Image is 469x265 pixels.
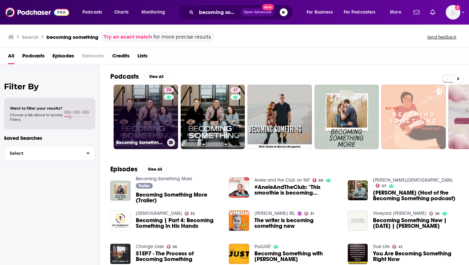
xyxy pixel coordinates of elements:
[313,178,323,182] a: 60
[153,33,211,41] span: for more precise results
[254,251,340,262] a: Becoming Something with Jonathan Pokluda
[241,8,274,16] button: Open AdvancedNew
[8,50,14,64] a: All
[411,7,422,18] a: Show notifications dropdown
[136,192,221,203] a: Becoming Something More (Trailer)
[141,8,165,17] span: Monitoring
[110,181,131,201] img: Becoming Something More (Trailer)
[114,85,178,149] a: 70Becoming Something with [PERSON_NAME]
[373,251,458,262] a: You Are Becoming Something Right Now
[429,212,439,216] a: 26
[82,50,104,64] span: Networks
[52,50,74,64] a: Episodes
[427,7,438,18] a: Show notifications dropdown
[373,190,458,201] a: JP Pokluda (Host of the Becoming Something podcast)
[136,244,164,249] a: Change Lives
[4,82,95,91] h2: Filter By
[373,218,458,229] a: Becoming Something New | July 24, 2022 | Tyler Garvey
[390,8,401,17] span: More
[104,33,152,41] a: Try an exact match
[446,5,460,20] img: User Profile
[22,50,45,64] a: Podcasts
[114,8,129,17] span: Charts
[425,34,458,40] button: Send feedback
[167,245,177,249] a: 36
[112,50,130,64] a: Credits
[307,8,333,17] span: For Business
[184,5,300,20] div: Search podcasts, credits, & more...
[110,244,131,264] img: S1EP7 - The Process of Becoming Something
[116,140,164,145] h3: Becoming Something with [PERSON_NAME]
[110,165,138,173] h2: Episodes
[229,177,249,198] img: #AneleAndTheClub: "This smoothie is becoming something special!"
[229,244,249,264] img: Becoming Something with Jonathan Pokluda
[310,212,314,215] span: 31
[22,34,39,40] h3: Search
[339,7,385,18] button: open menu
[446,5,460,20] button: Show profile menu
[254,251,340,262] span: Becoming Something with [PERSON_NAME]
[110,211,131,231] img: Becoming | Part 4: Becoming Something In His Hands
[385,7,410,18] button: open menu
[144,73,168,81] button: View All
[398,245,402,248] span: 41
[435,212,439,215] span: 26
[304,212,314,216] a: 31
[47,34,98,40] h3: becoming something
[196,7,241,18] input: Search podcasts, credits, & more...
[373,211,426,216] a: Vineyard Covington
[348,244,368,264] img: You Are Becoming Something Right Now
[254,184,340,196] a: #AneleAndTheClub: "This smoothie is becoming something special!"
[78,7,111,18] button: open menu
[138,50,147,64] a: Lists
[373,244,390,249] a: True Life
[139,184,150,188] span: Trailer
[254,218,340,229] a: The writer is becoming something new
[376,184,386,188] a: 57
[5,6,69,19] img: Podchaser - Follow, Share and Rate Podcasts
[181,85,245,149] a: 47
[244,11,271,14] span: Open Advanced
[143,165,167,173] button: View All
[254,244,271,249] a: PodJUST
[382,185,386,188] span: 57
[348,180,368,201] img: JP Pokluda (Host of the Becoming Something podcast)
[190,212,195,215] span: 35
[185,212,195,216] a: 35
[231,87,240,93] a: 47
[4,146,95,161] button: Select
[136,218,221,229] span: Becoming | Part 4: Becoming Something In His Hands
[164,87,174,93] a: 70
[262,4,274,10] span: New
[254,211,295,216] a: Vimoh IRL
[319,179,323,182] span: 60
[137,7,174,18] button: open menu
[136,251,221,262] a: S1EP7 - The Process of Becoming Something
[4,135,95,141] p: Saved Searches
[10,113,62,122] span: Choose a tab above to access filters.
[136,211,182,216] a: Mt Rubidoux Church
[229,211,249,231] img: The writer is becoming something new
[4,151,81,155] span: Select
[254,177,310,183] a: Anele and the Club on 947
[302,7,341,18] button: open menu
[110,72,139,81] h2: Podcasts
[110,7,133,18] a: Charts
[455,5,460,10] svg: Add a profile image
[392,245,402,249] a: 41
